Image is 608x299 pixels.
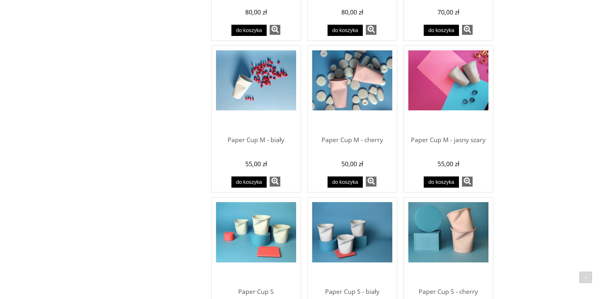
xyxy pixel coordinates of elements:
em: 80,00 zł [245,8,267,16]
a: Paper Cup M - cherry [312,131,392,156]
em: 55,00 zł [437,159,459,168]
button: Do koszyka Paper Cup M - biały [231,176,267,188]
span: Do koszyka [236,27,262,33]
a: zobacz więcej [270,25,280,35]
img: Paper Cup S [216,202,296,262]
a: Przejdź do produktu Paper Cup M - biały [216,50,296,131]
a: Paper Cup M - biały [216,131,296,156]
a: zobacz więcej [462,25,473,35]
img: Paper Cup M - biały [216,50,296,111]
em: 50,00 zł [341,159,363,168]
em: 80,00 zł [341,8,363,16]
img: Paper Cup S - cherry [408,202,488,262]
a: Przejdź do produktu Paper Cup S - biały [312,202,392,282]
img: Paper Cup M - cherry [312,50,392,111]
em: 55,00 zł [245,159,267,168]
button: Do koszyka Paper Cup L - cherry [424,25,459,36]
a: Przejdź do produktu Paper Cup M - jasny szary [408,50,488,131]
em: 70,00 zł [437,8,459,16]
span: Paper Cup M - jasny szary [408,131,488,150]
a: zobacz więcej [270,176,280,187]
a: Przejdź do produktu Paper Cup M - cherry [312,50,392,131]
span: Do koszyka [429,27,454,33]
span: Do koszyka [332,179,358,185]
span: Do koszyka [429,179,454,185]
span: Paper Cup M - cherry [312,131,392,150]
a: Paper Cup M - jasny szary [408,131,488,156]
button: Do koszyka Paper Cup M - jasny szary [424,176,459,188]
a: zobacz więcej [462,176,473,187]
span: Paper Cup M - biały [216,131,296,150]
img: Paper Cup M - jasny szary [408,50,488,111]
a: zobacz więcej [366,176,377,187]
span: Do koszyka [332,27,358,33]
a: Przejdź do produktu Paper Cup S [216,202,296,282]
img: Paper Cup S - biały [312,202,392,262]
button: Do koszyka Paper Cup M - cherry [328,176,363,188]
a: zobacz więcej [366,25,377,35]
a: Przejdź do produktu Paper Cup S - cherry [408,202,488,282]
button: Do koszyka Wrap Cup XL - jasny szary [328,25,363,36]
button: Do koszyka Wrap Cup XL - biały [231,25,267,36]
span: Do koszyka [236,179,262,185]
